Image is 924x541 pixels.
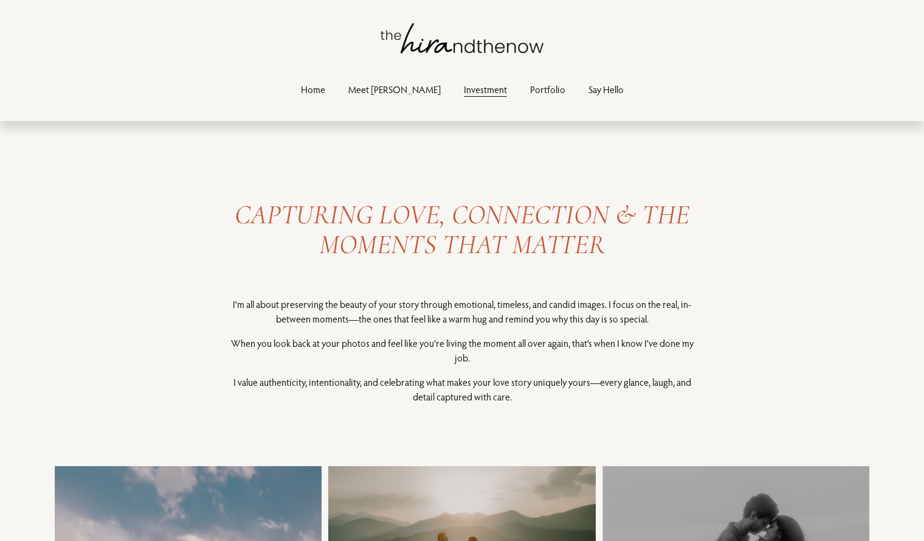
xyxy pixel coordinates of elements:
[348,82,441,98] a: Meet [PERSON_NAME]
[464,82,507,98] a: Investment
[235,198,695,262] em: CAPTURING LOVE, CONNECTION & THE MOMENTS THAT MATTER
[226,336,698,365] p: When you look back at your photos and feel like you’re living the moment all over again, that’s w...
[530,82,565,98] a: Portfolio
[226,297,698,326] p: I’m all about preserving the beauty of your story through emotional, timeless, and candid images....
[226,375,698,404] p: I value authenticity, intentionality, and celebrating what makes your love story uniquely yours—e...
[381,23,543,54] img: thehirandthenow
[588,82,624,98] a: Say Hello
[301,82,325,98] a: Home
